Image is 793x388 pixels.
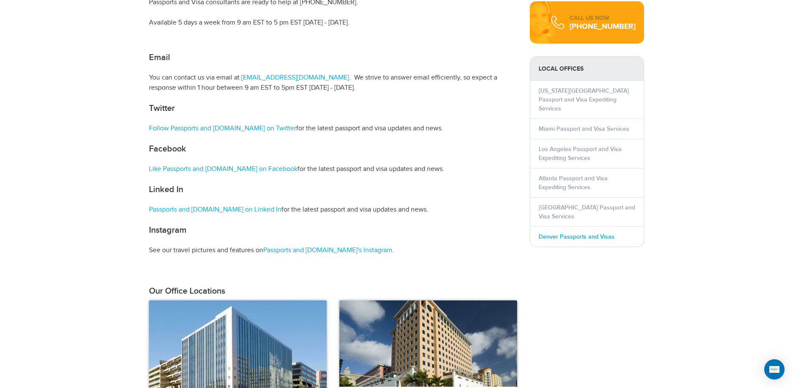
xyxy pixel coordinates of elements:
a: Follow Passports and [DOMAIN_NAME] on Twitter [149,124,296,132]
p: for the latest passport and visa updates and news. [149,124,517,134]
h2: Facebook [149,144,517,154]
h2: Our Office Locations [149,286,517,296]
a: Denver Passports and Visas [539,233,614,240]
div: Open Intercom Messenger [764,359,785,380]
a: [EMAIL_ADDRESS][DOMAIN_NAME] [240,74,349,82]
strong: LOCAL OFFICES [530,57,644,81]
div: [PHONE_NUMBER] [570,22,636,31]
p: for the latest passport and visa updates and news. [149,205,517,215]
a: [US_STATE][GEOGRAPHIC_DATA] Passport and Visa Expediting Services [539,87,629,112]
a: Like Passports and [DOMAIN_NAME] on Facebook [149,165,297,173]
div: CALL US NOW [570,14,636,22]
a: Los Angeles Passport and Visa Expediting Services [539,146,622,162]
h2: Instagram [149,225,517,235]
a: Passports and [DOMAIN_NAME]'s Instagram. [263,246,394,254]
p: for the latest passport and visa updates and news. [149,164,517,174]
p: See our travel pictures and features on [149,245,517,256]
h2: Email [149,52,517,63]
a: Passports and [DOMAIN_NAME] on Linked In [149,206,281,214]
h2: Linked In [149,184,517,195]
p: Available 5 days a week from 9 am EST to 5 pm EST [DATE] - [DATE]. [149,18,517,28]
p: You can contact us via email at . We strive to answer email efficiently, so expect a response wit... [149,73,517,93]
a: [GEOGRAPHIC_DATA] Passport and Visa Services [539,204,635,220]
h2: Twitter [149,103,517,113]
img: miami_-_28de80_-_029b8f063c7946511503b0bb3931d518761db640.jpg [339,300,517,387]
a: Miami Passport and Visa Services [539,125,629,132]
a: Atlanta Passport and Visa Expediting Services [539,175,608,191]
